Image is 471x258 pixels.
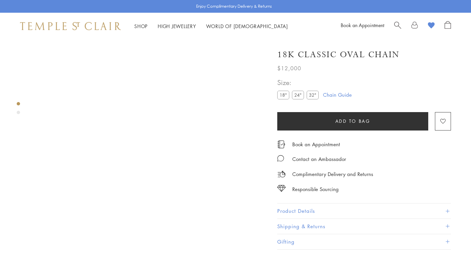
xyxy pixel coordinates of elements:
[277,155,284,162] img: MessageIcon-01_2.svg
[277,91,289,99] label: 18"
[292,185,339,193] div: Responsible Sourcing
[428,21,435,31] a: View Wishlist
[134,22,288,30] nav: Main navigation
[277,170,286,178] img: icon_delivery.svg
[307,91,319,99] label: 32"
[277,64,301,73] span: $12,000
[277,234,451,249] button: Gifting
[277,219,451,234] button: Shipping & Returns
[17,100,20,119] div: Product gallery navigation
[206,23,288,29] a: World of [DEMOGRAPHIC_DATA]World of [DEMOGRAPHIC_DATA]
[134,23,148,29] a: ShopShop
[341,22,384,28] a: Book an Appointment
[323,91,352,98] a: Chain Guide
[277,49,400,61] h1: 18K Classic Oval Chain
[292,170,373,178] p: Complimentary Delivery and Returns
[277,77,321,88] span: Size:
[277,112,428,131] button: Add to bag
[445,21,451,31] a: Open Shopping Bag
[277,185,286,192] img: icon_sourcing.svg
[292,141,340,148] a: Book an Appointment
[20,22,121,30] img: Temple St. Clair
[277,203,451,219] button: Product Details
[158,23,196,29] a: High JewelleryHigh Jewellery
[196,3,272,10] p: Enjoy Complimentary Delivery & Returns
[292,91,304,99] label: 24"
[394,21,401,31] a: Search
[277,141,285,148] img: icon_appointment.svg
[335,117,370,125] span: Add to bag
[292,155,346,163] div: Contact an Ambassador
